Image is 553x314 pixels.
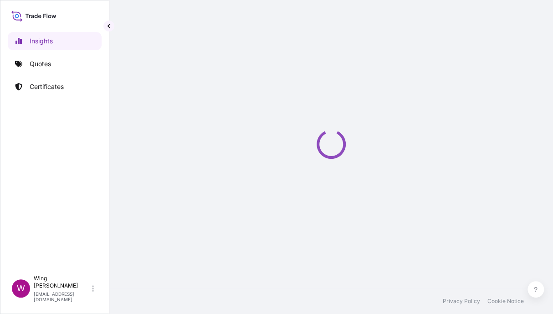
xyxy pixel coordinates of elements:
[8,55,102,73] a: Quotes
[30,37,53,46] p: Insights
[30,59,51,68] p: Quotes
[17,284,25,293] span: W
[30,82,64,91] p: Certificates
[487,298,524,305] a: Cookie Notice
[443,298,480,305] a: Privacy Policy
[8,32,102,50] a: Insights
[8,78,102,96] a: Certificates
[34,291,90,302] p: [EMAIL_ADDRESS][DOMAIN_NAME]
[34,275,90,289] p: Wing [PERSON_NAME]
